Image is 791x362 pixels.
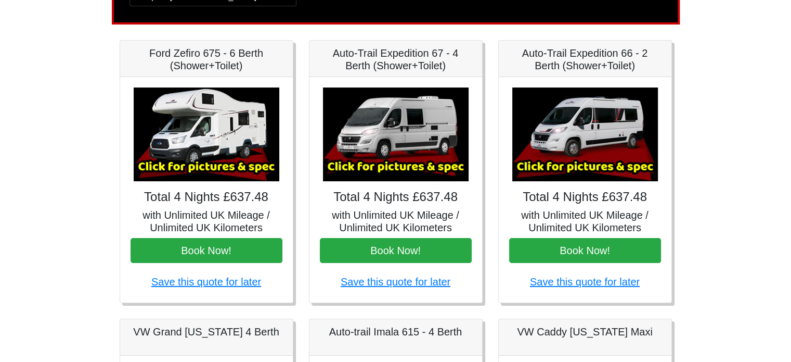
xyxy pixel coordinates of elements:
[341,276,450,288] a: Save this quote for later
[320,326,472,338] h5: Auto-trail Imala 615 - 4 Berth
[131,326,282,338] h5: VW Grand [US_STATE] 4 Berth
[320,190,472,205] h4: Total 4 Nights £637.48
[512,88,658,181] img: Auto-Trail Expedition 66 - 2 Berth (Shower+Toilet)
[320,209,472,234] h5: with Unlimited UK Mileage / Unlimited UK Kilometers
[131,209,282,234] h5: with Unlimited UK Mileage / Unlimited UK Kilometers
[131,47,282,72] h5: Ford Zefiro 675 - 6 Berth (Shower+Toilet)
[509,47,661,72] h5: Auto-Trail Expedition 66 - 2 Berth (Shower+Toilet)
[509,190,661,205] h4: Total 4 Nights £637.48
[131,238,282,263] button: Book Now!
[509,326,661,338] h5: VW Caddy [US_STATE] Maxi
[323,88,469,181] img: Auto-Trail Expedition 67 - 4 Berth (Shower+Toilet)
[151,276,261,288] a: Save this quote for later
[320,47,472,72] h5: Auto-Trail Expedition 67 - 4 Berth (Shower+Toilet)
[509,209,661,234] h5: with Unlimited UK Mileage / Unlimited UK Kilometers
[509,238,661,263] button: Book Now!
[320,238,472,263] button: Book Now!
[530,276,640,288] a: Save this quote for later
[131,190,282,205] h4: Total 4 Nights £637.48
[134,88,279,181] img: Ford Zefiro 675 - 6 Berth (Shower+Toilet)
